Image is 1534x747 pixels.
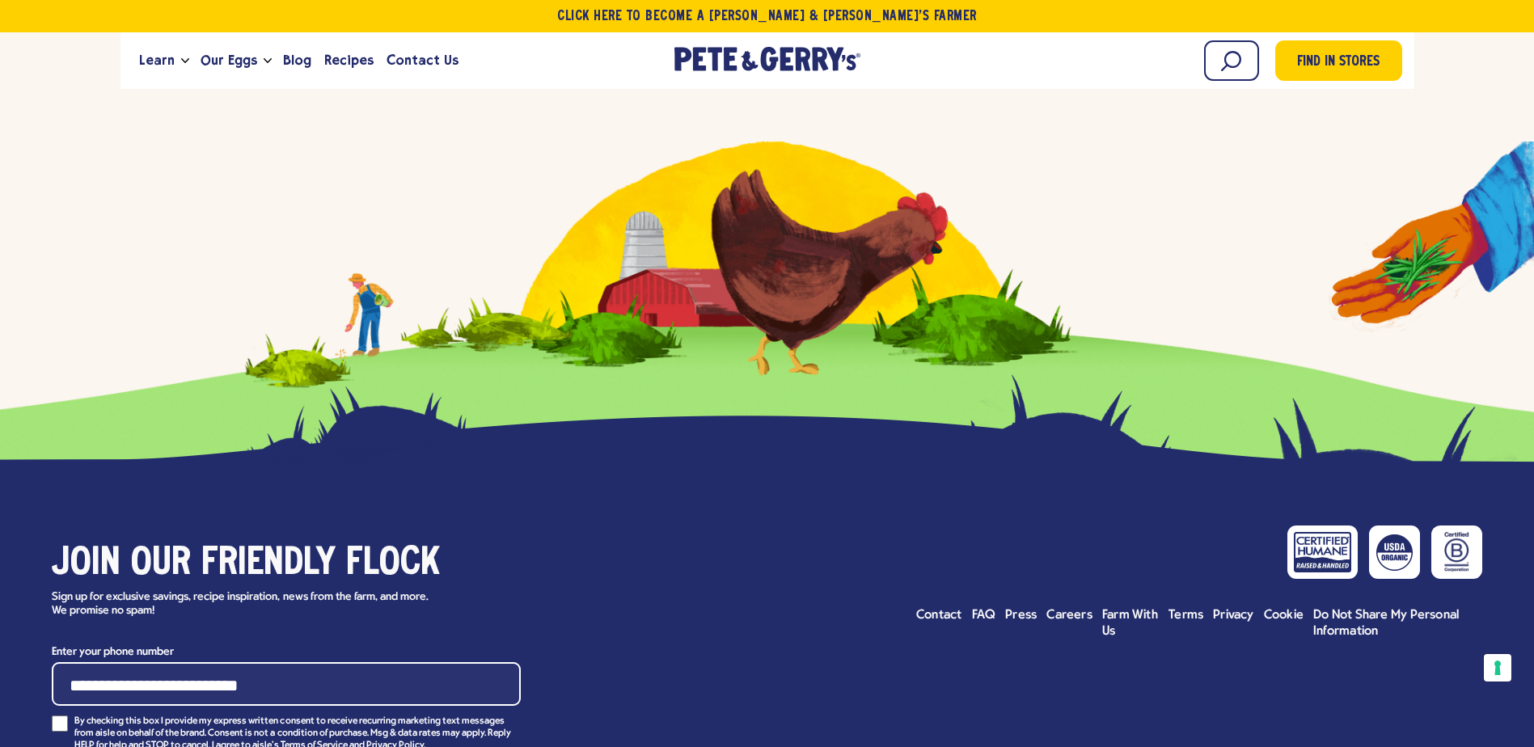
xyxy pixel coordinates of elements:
span: Recipes [324,50,374,70]
span: Find in Stores [1297,52,1380,74]
span: Terms [1168,609,1203,622]
span: Cookie [1264,609,1304,622]
a: Cookie [1264,607,1304,623]
span: Learn [139,50,175,70]
h3: Join our friendly flock [52,542,521,587]
button: Your consent preferences for tracking technologies [1484,654,1511,682]
span: FAQ [972,609,996,622]
input: By checking this box I provide my express written consent to receive recurring marketing text mes... [52,715,68,732]
a: Privacy [1213,607,1254,623]
a: FAQ [972,607,996,623]
span: Careers [1046,609,1092,622]
button: Open the dropdown menu for Learn [181,58,189,64]
button: Open the dropdown menu for Our Eggs [264,58,272,64]
a: Find in Stores [1275,40,1402,81]
p: Sign up for exclusive savings, recipe inspiration, news from the farm, and more. We promise no spam! [52,591,444,618]
a: Our Eggs [194,39,264,82]
a: Recipes [318,39,380,82]
a: Terms [1168,607,1203,623]
ul: Footer menu [916,607,1482,639]
span: Our Eggs [201,50,257,70]
a: Blog [277,39,318,82]
a: Farm With Us [1102,607,1159,639]
span: Do Not Share My Personal Information [1313,609,1459,638]
a: Contact Us [380,39,465,82]
a: Careers [1046,607,1092,623]
span: Contact Us [387,50,459,70]
span: Blog [283,50,311,70]
label: Enter your phone number [52,642,521,662]
span: Privacy [1213,609,1254,622]
a: Do Not Share My Personal Information [1313,607,1482,639]
a: Learn [133,39,181,82]
span: Farm With Us [1102,609,1158,638]
span: Contact [916,609,962,622]
a: Press [1005,607,1037,623]
input: Search [1204,40,1259,81]
span: Press [1005,609,1037,622]
a: Contact [916,607,962,623]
